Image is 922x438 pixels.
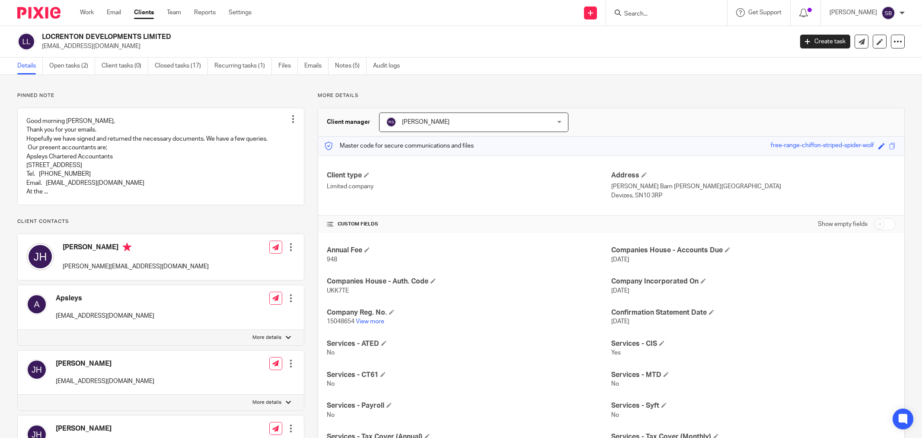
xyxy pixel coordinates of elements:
a: Clients [134,8,154,17]
span: [DATE] [611,319,629,325]
h4: Services - ATED [327,339,611,348]
span: No [327,350,335,356]
img: svg%3E [26,359,47,380]
span: 948 [327,257,337,263]
label: Show empty fields [818,220,868,229]
a: Email [107,8,121,17]
a: Reports [194,8,216,17]
h4: Client type [327,171,611,180]
h4: Company Reg. No. [327,308,611,317]
img: svg%3E [881,6,895,20]
img: Pixie [17,7,61,19]
input: Search [623,10,701,18]
a: Closed tasks (17) [155,58,208,74]
a: Notes (5) [335,58,367,74]
a: Work [80,8,94,17]
span: No [611,381,619,387]
h4: [PERSON_NAME] [63,243,209,254]
div: free-range-chiffon-striped-spider-wolf [771,141,874,151]
a: Settings [229,8,252,17]
img: svg%3E [17,32,35,51]
a: Create task [800,35,850,48]
p: Limited company [327,182,611,191]
a: Client tasks (0) [102,58,148,74]
a: Audit logs [373,58,406,74]
span: No [327,381,335,387]
h4: Companies House - Accounts Due [611,246,896,255]
img: svg%3E [26,294,47,315]
p: [EMAIL_ADDRESS][DOMAIN_NAME] [56,377,154,386]
h3: Client manager [327,118,370,126]
span: [DATE] [611,288,629,294]
p: [EMAIL_ADDRESS][DOMAIN_NAME] [56,312,154,320]
a: Details [17,58,43,74]
h4: Services - Syft [611,401,896,410]
h4: Services - MTD [611,370,896,380]
a: Emails [304,58,329,74]
p: Client contacts [17,218,304,225]
p: More details [252,334,281,341]
h4: Annual Fee [327,246,611,255]
p: Devizes, SN10 3RP [611,191,896,200]
p: [PERSON_NAME][EMAIL_ADDRESS][DOMAIN_NAME] [63,262,209,271]
h2: LOCRENTON DEVELOPMENTS LIMITED [42,32,638,42]
h4: CUSTOM FIELDS [327,221,611,228]
a: Files [278,58,298,74]
span: Yes [611,350,621,356]
a: Team [167,8,181,17]
p: More details [252,399,281,406]
span: UKK7TE [327,288,349,294]
a: Open tasks (2) [49,58,95,74]
h4: Company Incorporated On [611,277,896,286]
a: View more [356,319,384,325]
a: Recurring tasks (1) [214,58,272,74]
p: Master code for secure communications and files [325,142,474,150]
p: [EMAIL_ADDRESS][DOMAIN_NAME] [42,42,787,51]
i: Primary [123,243,131,251]
h4: [PERSON_NAME] [56,359,154,368]
h4: Address [611,171,896,180]
h4: Services - CIS [611,339,896,348]
span: No [611,412,619,418]
span: [DATE] [611,257,629,263]
p: More details [318,92,905,99]
span: [PERSON_NAME] [402,119,450,125]
p: [PERSON_NAME] [829,8,877,17]
img: svg%3E [26,243,54,271]
img: svg%3E [386,117,396,127]
h4: Services - Payroll [327,401,611,410]
h4: Confirmation Statement Date [611,308,896,317]
span: No [327,412,335,418]
span: 15048654 [327,319,354,325]
h4: Services - CT61 [327,370,611,380]
span: Get Support [748,10,782,16]
h4: Companies House - Auth. Code [327,277,611,286]
h4: [PERSON_NAME] [56,424,154,433]
p: Pinned note [17,92,304,99]
h4: Apsleys [56,294,154,303]
p: [PERSON_NAME] Barn [PERSON_NAME][GEOGRAPHIC_DATA] [611,182,896,191]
